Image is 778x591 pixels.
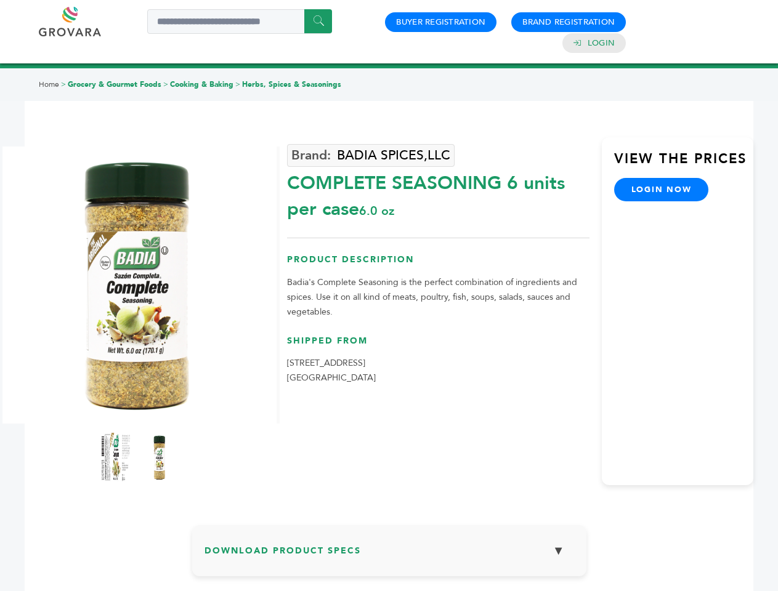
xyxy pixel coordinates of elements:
img: COMPLETE SEASONING® 6 units per case 6.0 oz Product Label [101,433,132,482]
a: Grocery & Gourmet Foods [68,79,161,89]
h3: View the Prices [614,150,753,178]
span: > [61,79,66,89]
a: BADIA SPICES,LLC [287,144,455,167]
a: login now [614,178,709,201]
p: Badia's Complete Seasoning is the perfect combination of ingredients and spices. Use it on all ki... [287,275,590,320]
a: Cooking & Baking [170,79,233,89]
a: Buyer Registration [396,17,485,28]
span: > [235,79,240,89]
a: Herbs, Spices & Seasonings [242,79,341,89]
h3: Product Description [287,254,590,275]
a: Login [588,38,615,49]
p: [STREET_ADDRESS] [GEOGRAPHIC_DATA] [287,356,590,385]
h3: Shipped From [287,335,590,356]
a: Brand Registration [522,17,615,28]
button: ▼ [543,537,574,564]
h3: Download Product Specs [205,537,574,573]
a: Home [39,79,59,89]
span: > [163,79,168,89]
span: 6.0 oz [359,203,394,219]
div: COMPLETE SEASONING 6 units per case [287,164,590,222]
input: Search a product or brand... [147,9,332,34]
img: COMPLETE SEASONING® 6 units per case 6.0 oz [144,433,175,482]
